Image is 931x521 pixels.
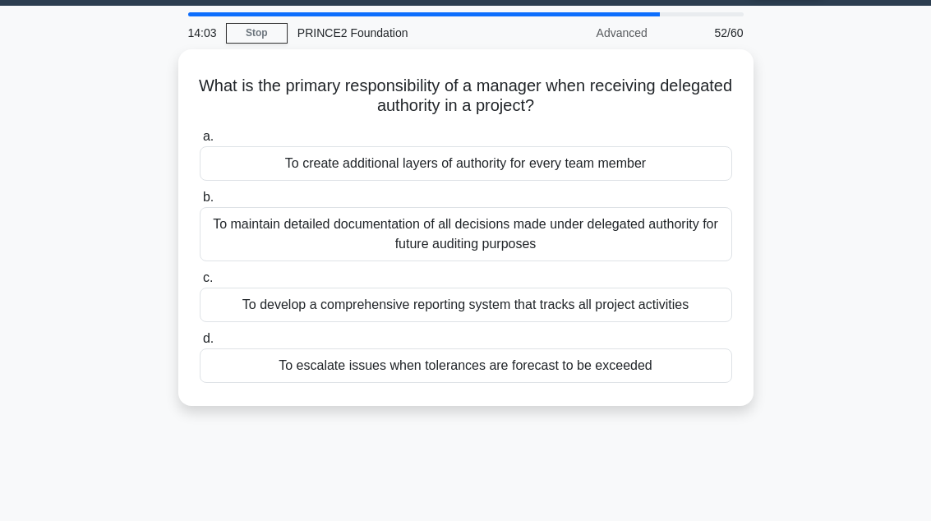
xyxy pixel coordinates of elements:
[226,23,288,44] a: Stop
[178,16,226,49] div: 14:03
[203,129,214,143] span: a.
[288,16,514,49] div: PRINCE2 Foundation
[514,16,657,49] div: Advanced
[200,288,732,322] div: To develop a comprehensive reporting system that tracks all project activities
[203,190,214,204] span: b.
[657,16,754,49] div: 52/60
[203,331,214,345] span: d.
[200,146,732,181] div: To create additional layers of authority for every team member
[203,270,213,284] span: c.
[200,207,732,261] div: To maintain detailed documentation of all decisions made under delegated authority for future aud...
[200,348,732,383] div: To escalate issues when tolerances are forecast to be exceeded
[198,76,734,117] h5: What is the primary responsibility of a manager when receiving delegated authority in a project?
